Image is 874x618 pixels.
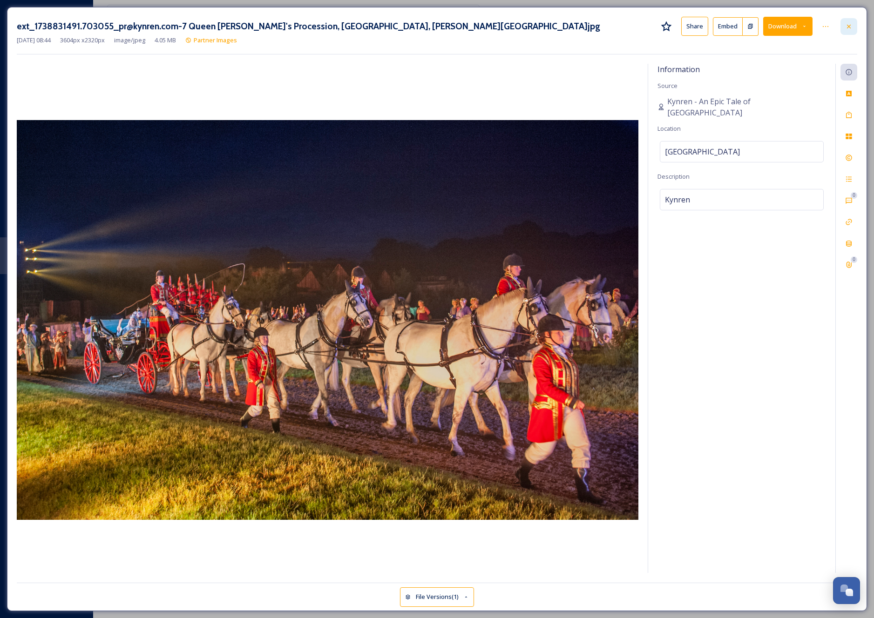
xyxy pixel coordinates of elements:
[17,36,51,45] span: [DATE] 08:44
[657,81,678,90] span: Source
[713,17,743,36] button: Embed
[194,36,237,44] span: Partner Images
[667,96,826,118] span: Kynren - An Epic Tale of [GEOGRAPHIC_DATA]
[657,64,700,74] span: Information
[17,120,638,520] img: pr%40kynren.com-7%20Queen%20Victoria%27s%20Procession%2C%20Kynren%2C%20Bishop%20Auckland%20Co%20D...
[657,172,690,181] span: Description
[833,577,860,604] button: Open Chat
[851,256,857,263] div: 0
[851,192,857,199] div: 0
[665,146,740,157] span: [GEOGRAPHIC_DATA]
[114,36,145,45] span: image/jpeg
[400,587,474,606] button: File Versions(1)
[155,36,176,45] span: 4.05 MB
[60,36,105,45] span: 3604 px x 2320 px
[763,17,813,36] button: Download
[681,17,708,36] button: Share
[665,194,690,205] span: Kynren
[17,20,600,33] h3: ext_1738831491.703055_pr@kynren.com-7 Queen [PERSON_NAME]'s Procession, [GEOGRAPHIC_DATA], [PERSO...
[657,124,681,133] span: Location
